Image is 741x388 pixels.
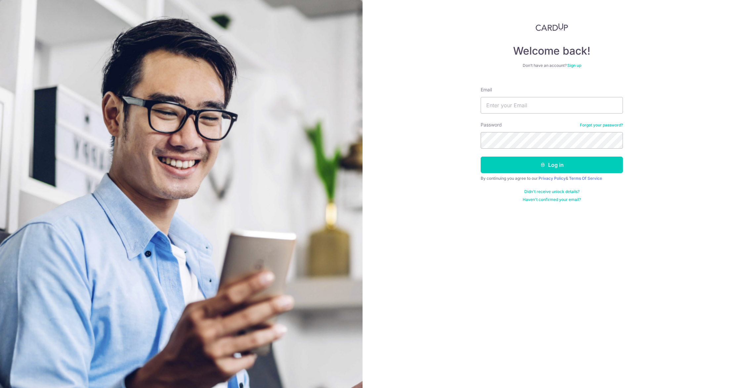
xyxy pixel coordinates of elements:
[481,97,623,114] input: Enter your Email
[524,189,580,194] a: Didn't receive unlock details?
[481,86,492,93] label: Email
[580,122,623,128] a: Forgot your password?
[567,63,581,68] a: Sign up
[481,63,623,68] div: Don’t have an account?
[481,157,623,173] button: Log in
[569,176,602,181] a: Terms Of Service
[481,121,502,128] label: Password
[523,197,581,202] a: Haven't confirmed your email?
[539,176,566,181] a: Privacy Policy
[481,44,623,58] h4: Welcome back!
[536,23,568,31] img: CardUp Logo
[481,176,623,181] div: By continuing you agree to our &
